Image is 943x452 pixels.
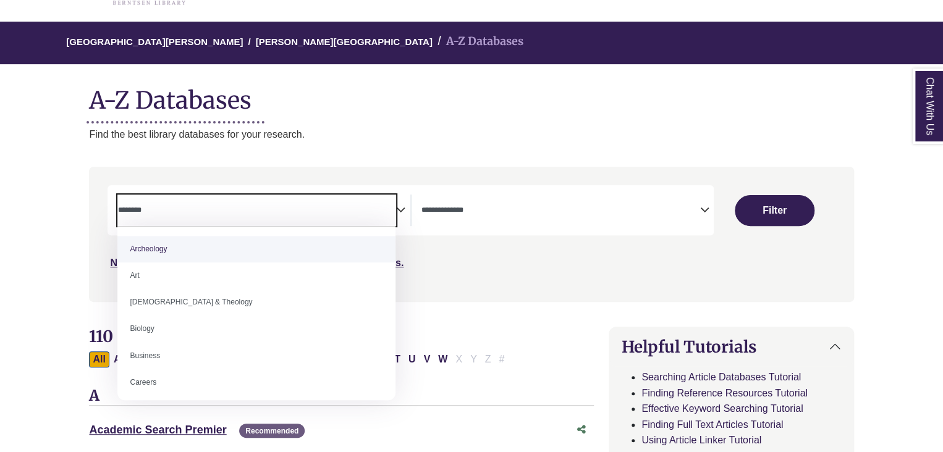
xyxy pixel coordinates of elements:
[641,419,783,430] a: Finding Full Text Articles Tutorial
[641,435,761,445] a: Using Article Linker Tutorial
[89,353,509,364] div: Alpha-list to filter by first letter of database name
[117,316,395,342] li: Biology
[641,372,801,382] a: Searching Article Databases Tutorial
[117,369,395,396] li: Careers
[391,351,404,367] button: Filter Results T
[110,257,404,268] a: Not sure where to start? Check our Recommended Databases.
[89,77,853,114] h1: A-Z Databases
[89,424,226,436] a: Academic Search Premier
[641,388,808,398] a: Finding Reference Resources Tutorial
[89,351,109,367] button: All
[89,167,853,301] nav: Search filters
[239,424,305,438] span: Recommended
[89,127,853,143] p: Find the best library databases for your research.
[641,403,803,414] a: Effective Keyword Searching Tutorial
[405,351,420,367] button: Filter Results U
[89,326,198,346] span: 110 Databases
[569,418,594,442] button: Share this database
[609,327,853,366] button: Helpful Tutorials
[110,351,125,367] button: Filter Results A
[89,387,594,406] h3: A
[256,35,433,47] a: [PERSON_NAME][GEOGRAPHIC_DATA]
[89,22,853,64] nav: breadcrumb
[117,343,395,369] li: Business
[117,206,395,216] textarea: Search
[117,236,395,262] li: Archeology
[117,262,395,289] li: Art
[66,35,243,47] a: [GEOGRAPHIC_DATA][PERSON_NAME]
[421,206,700,216] textarea: Search
[735,195,814,226] button: Submit for Search Results
[117,289,395,316] li: [DEMOGRAPHIC_DATA] & Theology
[434,351,451,367] button: Filter Results W
[433,33,523,51] li: A-Z Databases
[420,351,434,367] button: Filter Results V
